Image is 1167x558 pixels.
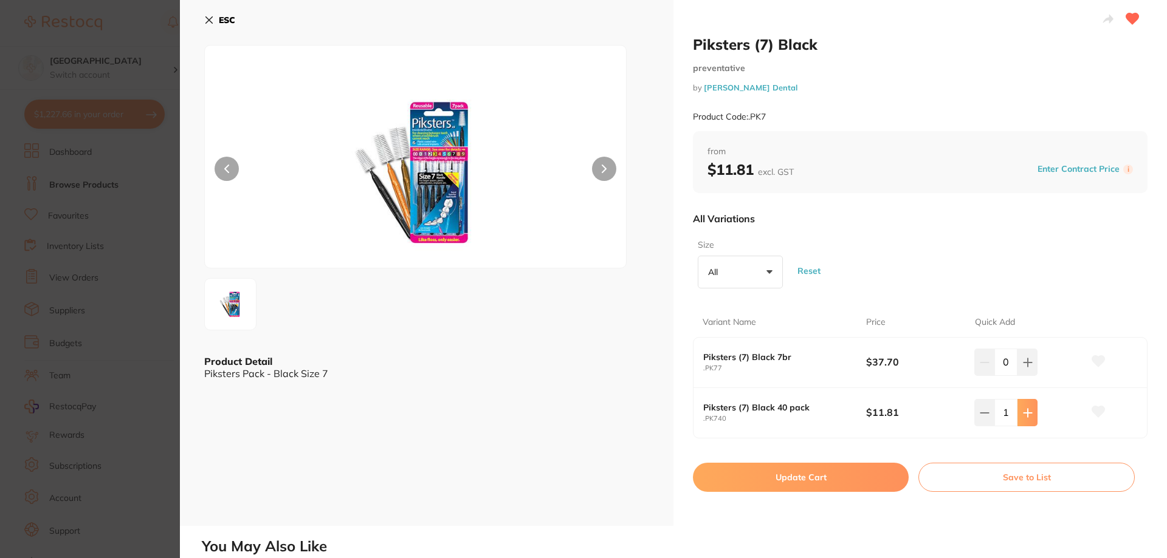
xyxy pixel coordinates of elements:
[758,166,794,177] span: excl. GST
[202,538,1162,555] h2: You May Also Like
[794,249,824,293] button: Reset
[219,15,235,26] b: ESC
[693,63,1148,73] small: preventative
[1123,165,1133,174] label: i
[208,282,252,326] img: LWpwZw
[1034,163,1123,175] button: Enter Contract Price
[693,213,755,225] p: All Variations
[204,10,235,30] button: ESC
[289,76,542,268] img: LWpwZw
[866,316,886,328] p: Price
[707,160,794,179] b: $11.81
[708,267,723,277] p: All
[975,316,1015,328] p: Quick Add
[703,352,850,362] b: Piksters (7) Black 7br
[704,83,797,92] a: [PERSON_NAME] Dental
[703,316,756,328] p: Variant Name
[204,355,272,367] b: Product Detail
[703,415,866,423] small: .PK740
[693,35,1148,53] h2: Piksters (7) Black
[703,403,850,412] b: Piksters (7) Black 40 pack
[866,355,964,369] b: $37.70
[698,239,779,251] label: Size
[698,256,783,288] button: All
[693,463,909,492] button: Update Cart
[693,83,1148,92] small: by
[918,463,1135,492] button: Save to List
[703,364,866,372] small: .PK77
[204,368,649,379] div: Piksters Pack - Black Size 7
[707,146,1133,158] span: from
[866,406,964,419] b: $11.81
[693,112,766,122] small: Product Code: .PK7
